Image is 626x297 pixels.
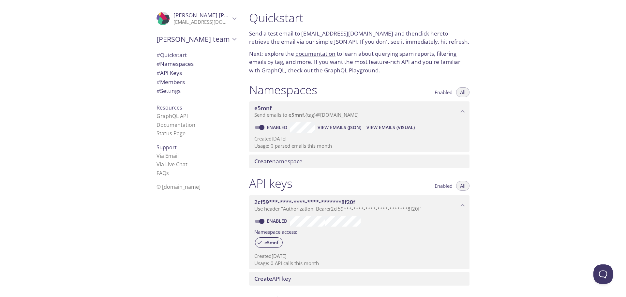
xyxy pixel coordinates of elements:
a: GraphQL API [156,112,188,120]
span: s [166,170,169,177]
span: Settings [156,87,181,95]
span: Quickstart [156,51,187,59]
div: e5mnf [255,237,283,248]
p: Usage: 0 parsed emails this month [254,142,464,149]
h1: API keys [249,176,292,191]
div: Create API Key [249,272,469,286]
p: Created [DATE] [254,253,464,260]
span: API key [254,275,291,282]
a: Status Page [156,130,186,137]
span: Members [156,78,185,86]
a: click here [418,30,443,37]
span: e5mnf [289,111,304,118]
a: FAQ [156,170,169,177]
button: Enabled [431,181,456,191]
span: namespace [254,157,303,165]
div: Namespaces [151,59,241,68]
p: Created [DATE] [254,135,464,142]
div: Members [151,78,241,87]
a: documentation [295,50,335,57]
div: Kelly's team [151,31,241,48]
span: # [156,78,160,86]
span: © [DOMAIN_NAME] [156,183,201,190]
span: [PERSON_NAME] [PERSON_NAME] [173,11,263,19]
span: Resources [156,104,182,111]
div: Quickstart [151,51,241,60]
iframe: Help Scout Beacon - Open [593,264,613,284]
div: Create namespace [249,155,469,168]
span: e5mnf [254,104,272,112]
p: Next: explore the to learn about querying spam reports, filtering emails by tag, and more. If you... [249,50,469,75]
span: # [156,69,160,77]
span: # [156,87,160,95]
span: [PERSON_NAME] team [156,35,230,44]
span: Namespaces [156,60,194,67]
h1: Namespaces [249,82,317,97]
span: Create [254,275,272,282]
button: All [456,87,469,97]
span: View Emails (JSON) [318,124,361,131]
button: Enabled [431,87,456,97]
a: GraphQL Playground [324,67,379,74]
div: Kelly Thompson [151,8,241,29]
span: # [156,51,160,59]
span: Create [254,157,272,165]
button: View Emails (Visual) [364,122,417,133]
a: Documentation [156,121,195,128]
span: Support [156,144,177,151]
h1: Quickstart [249,10,469,25]
span: # [156,60,160,67]
div: API Keys [151,68,241,78]
p: Usage: 0 API calls this month [254,260,464,267]
a: Enabled [266,218,290,224]
a: Via Live Chat [156,161,187,168]
button: All [456,181,469,191]
span: Send emails to . {tag} @[DOMAIN_NAME] [254,111,359,118]
div: Team Settings [151,86,241,96]
p: [EMAIL_ADDRESS][DOMAIN_NAME] [173,19,230,25]
div: e5mnf namespace [249,101,469,122]
span: View Emails (Visual) [366,124,415,131]
button: View Emails (JSON) [315,122,364,133]
span: API Keys [156,69,182,77]
label: Namespace access: [254,227,297,236]
a: [EMAIL_ADDRESS][DOMAIN_NAME] [301,30,393,37]
p: Send a test email to and then to retrieve the email via our simple JSON API. If you don't see it ... [249,29,469,46]
a: Enabled [266,124,290,130]
a: Via Email [156,152,179,159]
span: e5mnf [261,240,282,245]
